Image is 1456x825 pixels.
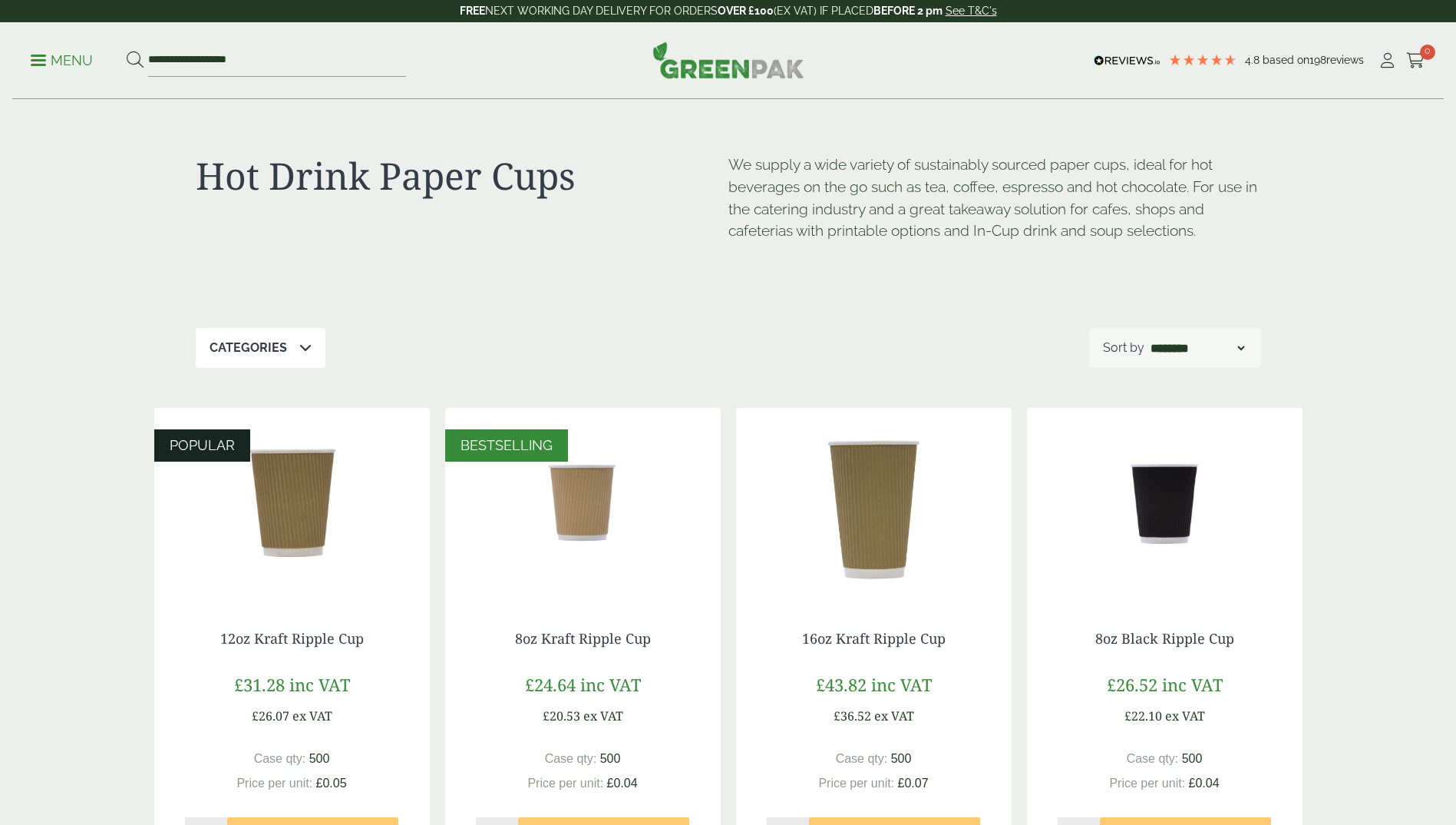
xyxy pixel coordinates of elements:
span: 0 [1420,45,1435,60]
span: 500 [891,752,912,765]
span: ex VAT [292,707,332,724]
span: £0.05 [316,777,347,790]
span: Price per unit: [236,777,312,790]
span: £26.52 [1107,673,1157,696]
span: £22.10 [1124,707,1162,724]
p: We supply a wide variety of sustainably sourced paper cups, ideal for hot beverages on the go suc... [728,154,1261,242]
img: 8oz Kraft Ripple Cup-0 [445,408,721,600]
span: Price per unit: [527,777,603,790]
i: My Account [1378,53,1397,68]
i: Cart [1406,53,1425,68]
select: Shop order [1147,339,1247,357]
span: 500 [1182,752,1203,765]
span: £0.04 [1189,777,1220,790]
span: inc VAT [580,673,641,696]
a: See T&C's [946,5,997,17]
p: Categories [210,339,287,357]
span: inc VAT [289,673,350,696]
img: 12oz Kraft Ripple Cup-0 [154,408,430,600]
span: Case qty: [254,752,306,765]
span: £31.28 [234,673,285,696]
span: Based on [1263,54,1309,66]
img: REVIEWS.io [1094,55,1161,66]
p: Menu [31,51,93,70]
div: 4.79 Stars [1168,53,1237,67]
span: Case qty: [1127,752,1179,765]
h1: Hot Drink Paper Cups [196,154,728,198]
span: £0.04 [607,777,638,790]
span: Price per unit: [1109,777,1185,790]
strong: BEFORE 2 pm [873,5,943,17]
a: 8oz Kraft Ripple Cup [515,629,651,648]
span: Case qty: [836,752,888,765]
img: GreenPak Supplies [652,41,804,78]
strong: FREE [460,5,485,17]
span: ex VAT [874,707,914,724]
a: 0 [1406,49,1425,72]
img: 16oz Kraft c [736,408,1012,600]
span: £26.07 [252,707,289,724]
span: BESTSELLING [461,437,553,453]
span: POPULAR [170,437,235,453]
strong: OVER £100 [718,5,774,17]
span: 500 [600,752,621,765]
span: 4.8 [1245,54,1263,66]
span: inc VAT [871,673,932,696]
span: £0.07 [898,777,929,790]
a: 16oz Kraft Ripple Cup [802,629,946,648]
a: 8oz Black Ripple Cup [1095,629,1234,648]
span: 500 [309,752,330,765]
span: Case qty: [545,752,597,765]
span: reviews [1326,54,1364,66]
span: £43.82 [816,673,867,696]
span: Price per unit: [818,777,894,790]
span: £24.64 [525,673,576,696]
a: Menu [31,51,93,67]
span: £20.53 [543,707,580,724]
span: ex VAT [583,707,623,724]
span: ex VAT [1165,707,1205,724]
span: 198 [1309,54,1326,66]
span: inc VAT [1162,673,1223,696]
span: £36.52 [834,707,871,724]
p: Sort by [1103,339,1144,357]
img: 8oz Black Ripple Cup -0 [1027,408,1302,600]
a: 12oz Kraft Ripple Cup [220,629,364,648]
